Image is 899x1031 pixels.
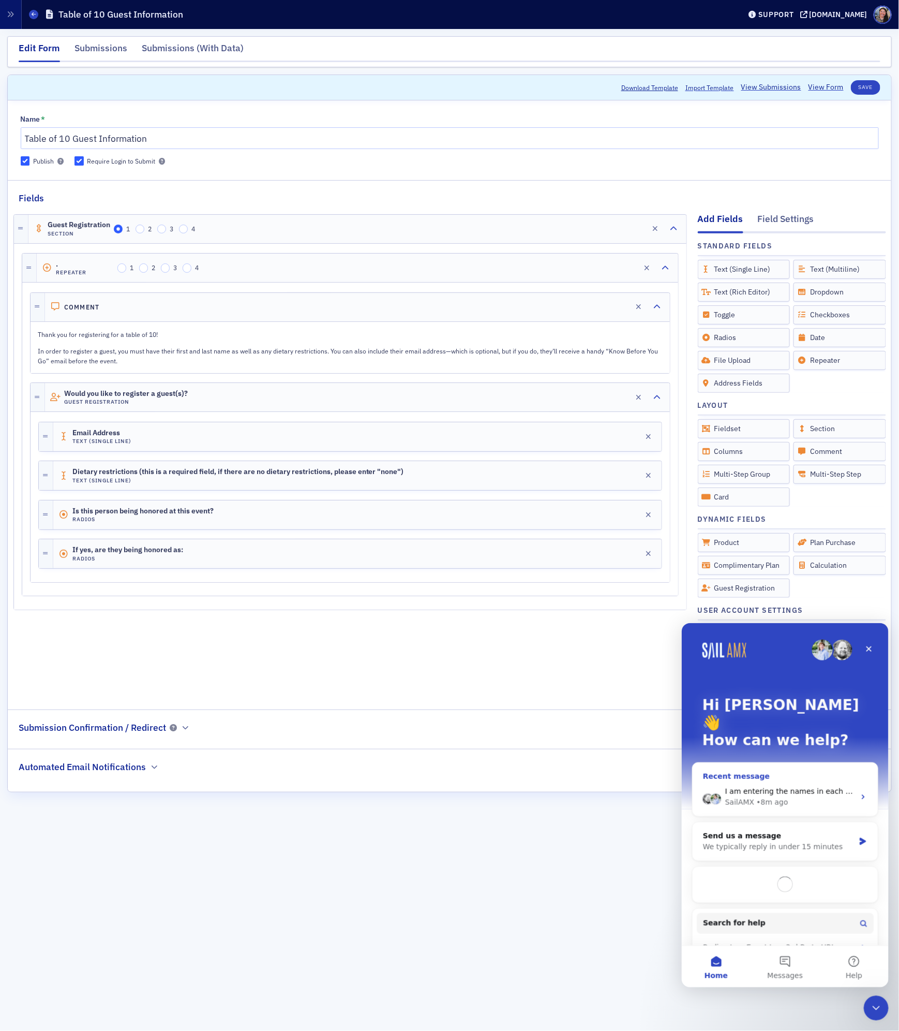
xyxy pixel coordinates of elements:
button: Help [138,323,207,364]
div: Publish [33,157,54,166]
div: Add Fields [698,212,743,233]
span: 1 [130,263,133,272]
span: Guest Registration [48,221,110,229]
span: Is this person being honored at this event? [72,507,214,515]
button: Save [851,80,880,95]
span: Messages [86,349,122,356]
h4: Comment [64,303,100,311]
div: Submissions [74,41,127,61]
input: 2 [139,263,148,273]
span: Search for help [21,294,84,305]
a: View Form [808,82,844,93]
input: 3 [157,225,167,234]
span: Profile [874,6,892,24]
div: Require Login to Submit [87,157,156,166]
h4: Standard Fields [698,241,773,252]
div: • 8m ago [75,174,107,185]
iframe: Intercom live chat [864,996,889,1021]
span: Home [23,349,46,356]
span: 4 [191,225,195,233]
span: If yes, are they being honored as: [72,546,183,554]
h4: Text (Single Line) [72,438,132,445]
span: Import Template [685,83,734,92]
div: Close [178,17,197,35]
span: I am entering the names in each area... It's just not recognizing them. It's working in all the o... [43,164,493,172]
div: Multi-Step Group [698,465,790,484]
input: 3 [161,263,170,273]
h4: Dynamic Fields [698,514,767,525]
h2: Fields [19,192,44,205]
a: View Submissions [741,82,801,93]
div: Product [698,533,790,552]
h4: Guest Registration [64,399,188,405]
div: Support [758,10,794,19]
p: In order to register a guest, you must have their first and last name as well as any dietary rest... [38,346,662,365]
h4: Layout [698,400,728,411]
div: Complimentary Plan [698,556,790,575]
div: Columns [698,442,790,461]
div: Guest Registration [698,579,790,598]
h4: Repeater [56,269,114,276]
div: Edit Form [19,41,60,62]
input: 4 [183,263,192,273]
span: Dietary restrictions (this is a required field, if there are no dietary restrictions, please ente... [72,468,404,476]
div: Comment [793,442,886,461]
abbr: This field is required [41,115,45,123]
h4: Radios [72,555,183,562]
div: Redirect an Event to a 3rd Party URL [21,319,173,330]
h4: Radios [72,516,214,523]
span: 4 [195,263,199,272]
span: 3 [170,225,173,233]
div: Checkboxes [793,305,886,325]
h4: Section [48,230,110,237]
div: Text (Multiline) [793,260,886,279]
h4: Text (Single Line) [72,477,404,484]
h2: Submission Confirmation / Redirect [19,721,166,734]
div: Plan Purchase [793,533,886,552]
span: 3 [173,263,177,272]
div: Radios [698,328,790,347]
div: Text (Rich Editor) [698,283,790,302]
div: Dropdown [793,283,886,302]
div: Multi-Step Step [793,465,886,484]
span: 2 [148,225,152,233]
div: Text (Single Line) [698,260,790,279]
button: Download Template [621,83,678,92]
input: 1 [117,263,127,273]
input: 4 [179,225,188,234]
div: Field Settings [758,212,814,231]
h1: Table of 10 Guest Information [58,8,183,21]
div: Name [21,115,40,124]
div: Fieldset [698,419,790,438]
div: [DOMAIN_NAME] [810,10,867,19]
div: Date [793,328,886,347]
div: Redirect an Event to a 3rd Party URL [15,315,192,334]
span: . [56,260,114,269]
div: Address Fields [698,374,790,393]
span: Email Address [72,429,130,437]
h2: Automated Email Notifications [19,760,146,774]
button: [DOMAIN_NAME] [800,11,871,18]
iframe: Intercom live chat [682,623,889,988]
div: Repeater [793,351,886,370]
div: Send us a messageWe typically reply in under 15 minutes [10,199,197,238]
div: Toggle [698,305,790,325]
span: Would you like to register a guest(s)? [64,390,188,398]
button: Search for help [15,290,192,311]
span: 1 [126,225,130,233]
input: Require Login to Submit [74,156,84,166]
div: SailAMX [43,174,73,185]
span: Help [164,349,181,356]
span: 2 [152,263,155,272]
h4: User Account Settings [698,605,803,616]
div: Calculation [793,556,886,575]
